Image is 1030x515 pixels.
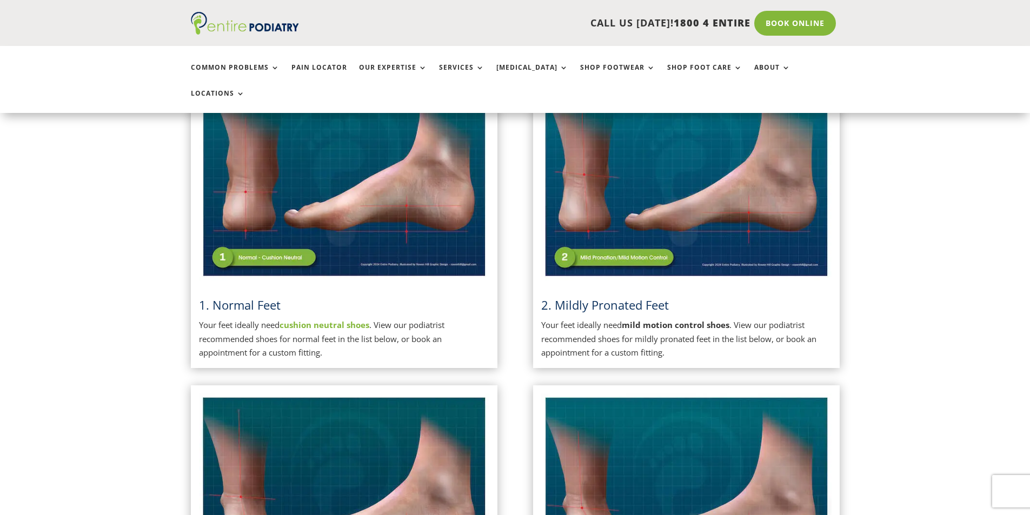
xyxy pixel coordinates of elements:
[754,64,790,87] a: About
[667,64,742,87] a: Shop Foot Care
[199,76,489,280] img: Normal Feet - View Podiatrist Recommended Cushion Neutral Shoes
[341,16,750,30] p: CALL US [DATE]!
[191,64,280,87] a: Common Problems
[191,90,245,113] a: Locations
[439,64,484,87] a: Services
[674,16,750,29] span: 1800 4 ENTIRE
[359,64,427,87] a: Our Expertise
[291,64,347,87] a: Pain Locator
[754,11,836,36] a: Book Online
[541,318,832,360] p: Your feet ideally need . View our podiatrist recommended shoes for mildly pronated feet in the li...
[580,64,655,87] a: Shop Footwear
[191,26,299,37] a: Entire Podiatry
[199,297,281,313] a: 1. Normal Feet
[541,297,669,313] span: 2. Mildly Pronated Feet
[191,12,299,35] img: logo (1)
[622,319,729,330] strong: mild motion control shoes
[199,318,489,360] p: Your feet ideally need . View our podiatrist recommended shoes for normal feet in the list below,...
[496,64,568,87] a: [MEDICAL_DATA]
[541,76,832,280] img: Mildly Pronated Feet - View Podiatrist Recommended Mild Motion Control Shoes
[280,319,369,330] a: cushion neutral shoes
